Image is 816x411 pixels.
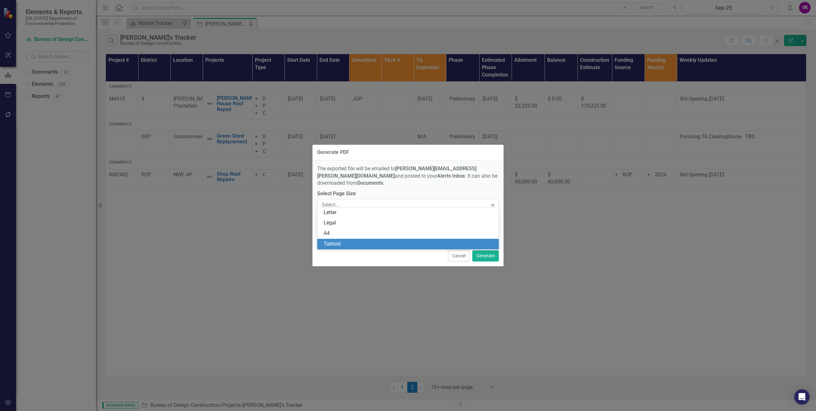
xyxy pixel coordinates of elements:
strong: [PERSON_NAME][EMAIL_ADDRESS][PERSON_NAME][DOMAIN_NAME] [317,165,476,179]
span: The exported file will be emailed to and posted to your . It can also be downloaded from . [317,165,498,186]
strong: Alerts Inbox [437,173,465,179]
button: Cancel [448,250,470,262]
button: Generate [472,250,499,262]
div: Generate PDF [317,149,349,155]
strong: Documents [357,180,383,186]
div: A4 [324,230,495,237]
label: Select Page Size [317,190,499,197]
div: Legal [324,219,495,227]
div: Tabloid [324,240,495,248]
div: Letter [324,209,495,216]
div: Open Intercom Messenger [794,389,810,405]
